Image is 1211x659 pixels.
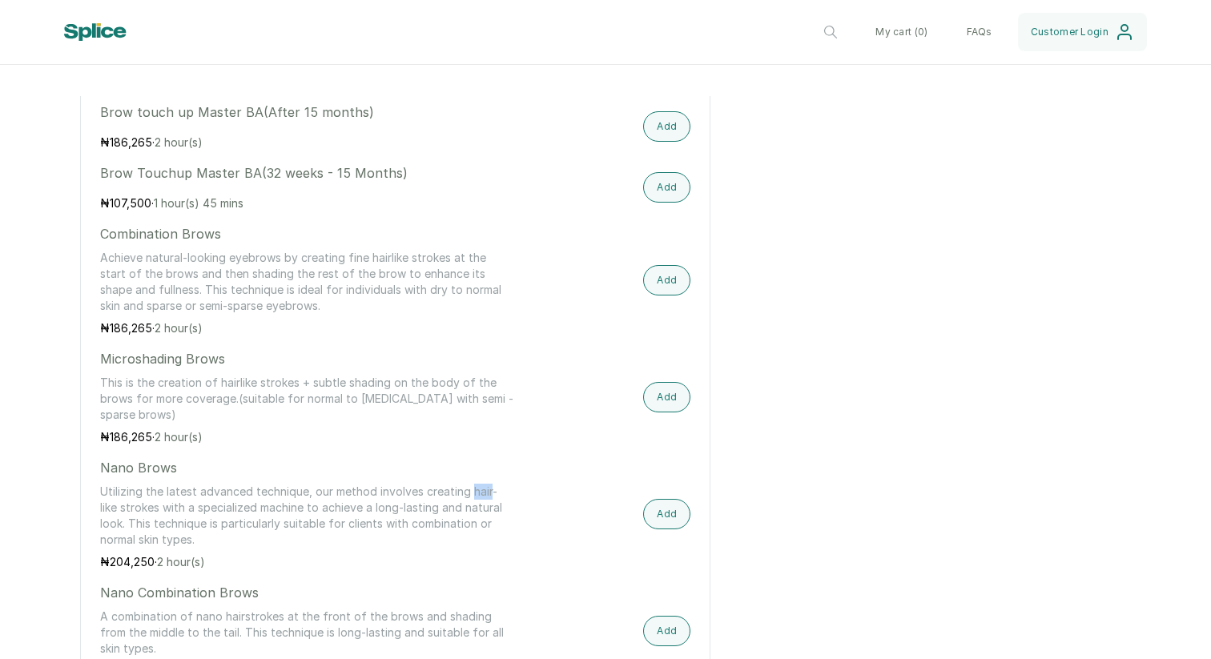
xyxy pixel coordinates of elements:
p: Microshading Brows [100,349,513,368]
span: 204,250 [110,555,155,569]
span: 186,265 [110,135,152,149]
button: Add [643,499,690,529]
p: ₦ · [100,320,513,336]
button: Add [643,382,690,412]
button: Add [643,172,690,203]
button: Add [643,616,690,646]
p: Brow Touchup Master BA(32 weeks - 15 Months) [100,163,513,183]
span: 186,265 [110,321,152,335]
p: ₦ · [100,195,513,211]
p: Achieve natural-looking eyebrows by creating fine hairlike strokes at the start of the brows and ... [100,250,513,314]
span: 2 hour(s) [155,321,203,335]
span: 186,265 [110,430,152,444]
span: 2 hour(s) [155,135,203,149]
p: Nano Brows [100,458,513,477]
span: 2 hour(s) [157,555,205,569]
p: Combination Brows [100,224,513,243]
span: Customer Login [1031,26,1108,38]
p: ₦ · [100,554,513,570]
p: Brow touch up Master BA(After 15 months) [100,102,513,122]
p: ₦ · [100,429,513,445]
button: Customer Login [1018,13,1147,51]
button: FAQs [954,13,1005,51]
p: Utilizing the latest advanced technique, our method involves creating hair-like strokes with a sp... [100,484,513,548]
p: A combination of nano hairstrokes at the front of the brows and shading from the middle to the ta... [100,609,513,657]
span: 2 hour(s) [155,430,203,444]
p: ₦ · [100,135,513,151]
button: Add [643,111,690,142]
span: 107,500 [110,196,151,210]
button: My cart (0) [863,13,940,51]
button: Add [643,265,690,295]
p: This is the creation of hairlike strokes + subtle shading on the body of the brows for more cover... [100,375,513,423]
span: 1 hour(s) 45 mins [154,196,243,210]
p: Nano Combination Brows [100,583,513,602]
